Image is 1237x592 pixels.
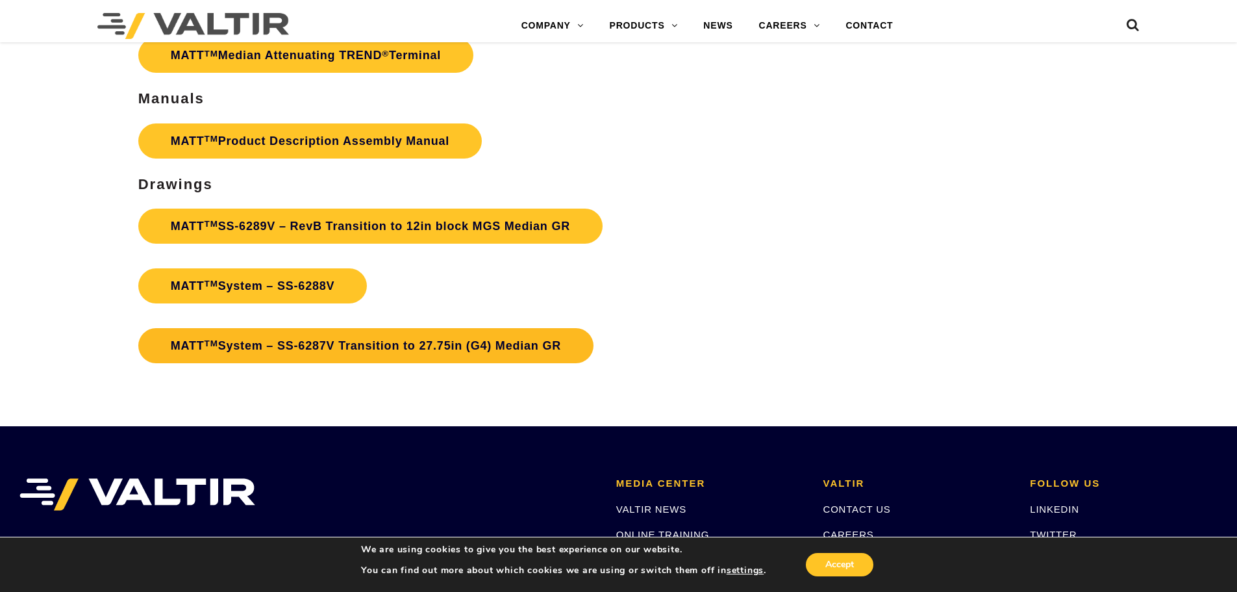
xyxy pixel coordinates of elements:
[746,13,833,39] a: CAREERS
[597,13,691,39] a: PRODUCTS
[138,268,368,303] a: MATTTMSystem – SS-6288V
[823,478,1011,489] h2: VALTIR
[205,279,218,289] sup: TM
[616,504,686,515] a: VALTIR NEWS
[138,209,603,244] a: MATTTMSS-6289V – RevB Transition to 12in block MGS Median GR
[382,49,389,58] sup: ®
[616,478,804,489] h2: MEDIA CENTER
[1030,529,1077,540] a: TWITTER
[138,176,213,192] strong: Drawings
[205,219,218,229] sup: TM
[727,565,764,576] button: settings
[508,13,597,39] a: COMPANY
[205,49,218,58] sup: TM
[823,504,891,515] a: CONTACT US
[361,565,766,576] p: You can find out more about which cookies we are using or switch them off in .
[1030,478,1218,489] h2: FOLLOW US
[138,123,482,159] a: MATTTMProduct Description Assembly Manual
[205,134,218,144] sup: TM
[616,529,709,540] a: ONLINE TRAINING
[138,38,473,73] a: MATTTMMedian Attenuating TREND®Terminal
[361,544,766,556] p: We are using cookies to give you the best experience on our website.
[138,328,594,363] a: MATTTMSystem – SS-6287V Transition to 27.75in (G4) Median GR
[823,529,874,540] a: CAREERS
[1030,504,1079,515] a: LINKEDIN
[19,478,255,511] img: VALTIR
[97,13,289,39] img: Valtir
[832,13,906,39] a: CONTACT
[806,553,873,576] button: Accept
[205,339,218,348] sup: TM
[690,13,745,39] a: NEWS
[138,90,205,107] strong: Manuals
